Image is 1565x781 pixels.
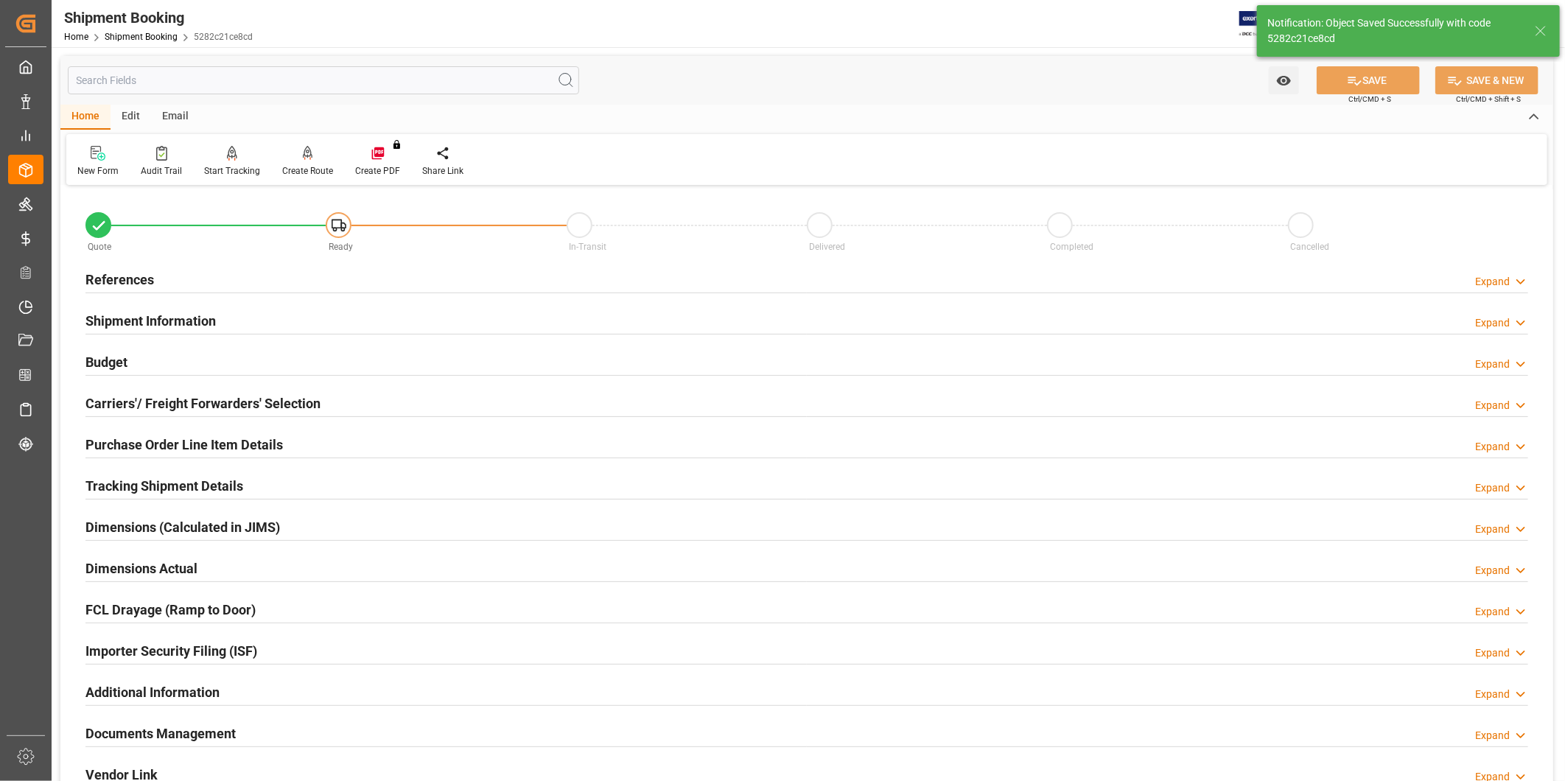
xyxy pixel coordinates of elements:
[422,164,463,178] div: Share Link
[1348,94,1391,105] span: Ctrl/CMD + S
[85,476,243,496] h2: Tracking Shipment Details
[141,164,182,178] div: Audit Trail
[1475,398,1510,413] div: Expand
[1267,15,1521,46] div: Notification: Object Saved Successfully with code 5282c21ce8cd
[1239,11,1290,37] img: Exertis%20JAM%20-%20Email%20Logo.jpg_1722504956.jpg
[64,7,253,29] div: Shipment Booking
[1475,315,1510,331] div: Expand
[1475,357,1510,372] div: Expand
[85,311,216,331] h2: Shipment Information
[1475,728,1510,743] div: Expand
[1475,687,1510,702] div: Expand
[64,32,88,42] a: Home
[85,600,256,620] h2: FCL Drayage (Ramp to Door)
[85,682,220,702] h2: Additional Information
[85,517,280,537] h2: Dimensions (Calculated in JIMS)
[1050,242,1093,252] span: Completed
[1435,66,1538,94] button: SAVE & NEW
[85,352,127,372] h2: Budget
[85,724,236,743] h2: Documents Management
[1475,522,1510,537] div: Expand
[77,164,119,178] div: New Form
[105,32,178,42] a: Shipment Booking
[1475,563,1510,578] div: Expand
[569,242,606,252] span: In-Transit
[1317,66,1420,94] button: SAVE
[1456,94,1521,105] span: Ctrl/CMD + Shift + S
[1475,439,1510,455] div: Expand
[1475,645,1510,661] div: Expand
[1290,242,1329,252] span: Cancelled
[151,105,200,130] div: Email
[329,242,353,252] span: Ready
[88,242,112,252] span: Quote
[809,242,845,252] span: Delivered
[204,164,260,178] div: Start Tracking
[1269,66,1299,94] button: open menu
[85,393,321,413] h2: Carriers'/ Freight Forwarders' Selection
[60,105,111,130] div: Home
[85,435,283,455] h2: Purchase Order Line Item Details
[68,66,579,94] input: Search Fields
[85,641,257,661] h2: Importer Security Filing (ISF)
[85,558,197,578] h2: Dimensions Actual
[85,270,154,290] h2: References
[1475,274,1510,290] div: Expand
[282,164,333,178] div: Create Route
[1475,480,1510,496] div: Expand
[111,105,151,130] div: Edit
[1475,604,1510,620] div: Expand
